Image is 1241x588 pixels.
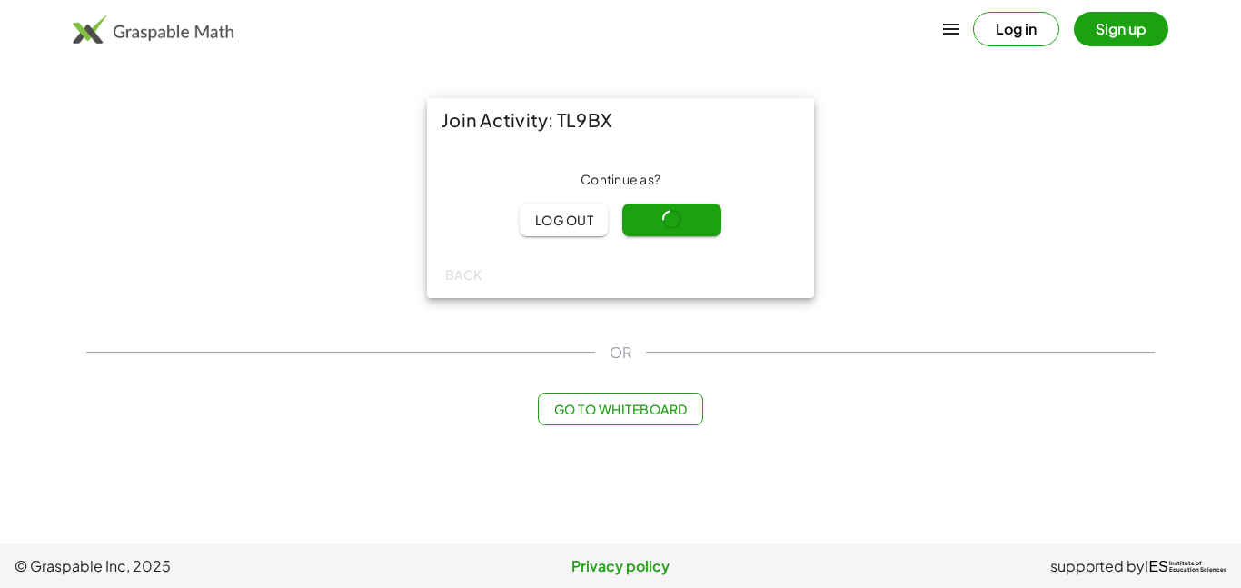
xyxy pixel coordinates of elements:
div: Join Activity: TL9BX [427,98,814,142]
div: Continue as ? [442,171,799,189]
a: IESInstitute ofEducation Sciences [1145,555,1226,577]
span: Institute of Education Sciences [1169,561,1226,573]
button: Go to Whiteboard [538,393,702,425]
button: Log in [973,12,1059,46]
span: © Graspable Inc, 2025 [15,555,419,577]
button: Log out [520,204,608,236]
a: Privacy policy [419,555,823,577]
span: OR [610,342,631,364]
span: IES [1145,558,1168,575]
span: Go to Whiteboard [553,401,687,417]
span: Log out [534,212,593,228]
button: Sign up [1074,12,1168,46]
span: supported by [1050,555,1145,577]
